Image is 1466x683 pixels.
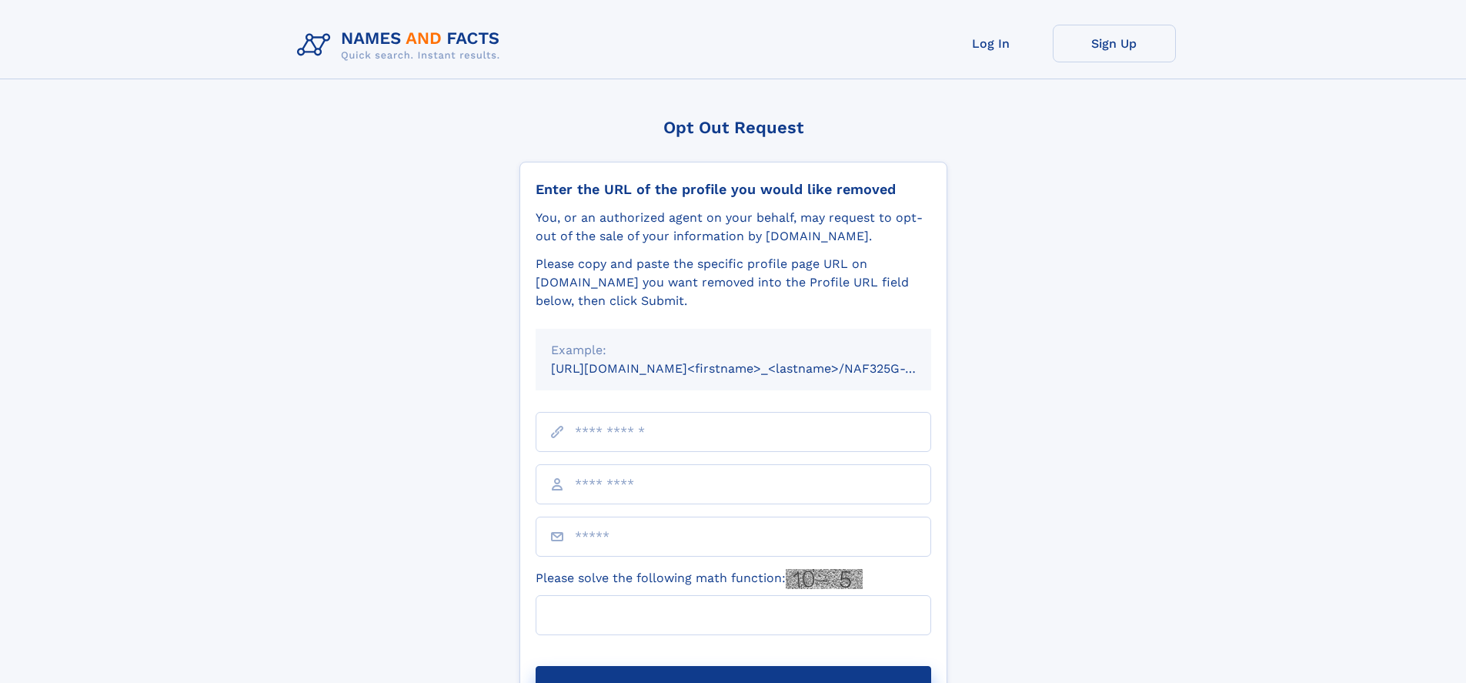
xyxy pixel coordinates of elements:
[536,209,931,246] div: You, or an authorized agent on your behalf, may request to opt-out of the sale of your informatio...
[551,361,960,376] small: [URL][DOMAIN_NAME]<firstname>_<lastname>/NAF325G-xxxxxxxx
[1053,25,1176,62] a: Sign Up
[536,181,931,198] div: Enter the URL of the profile you would like removed
[519,118,947,137] div: Opt Out Request
[536,569,863,589] label: Please solve the following math function:
[551,341,916,360] div: Example:
[291,25,513,66] img: Logo Names and Facts
[930,25,1053,62] a: Log In
[536,255,931,310] div: Please copy and paste the specific profile page URL on [DOMAIN_NAME] you want removed into the Pr...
